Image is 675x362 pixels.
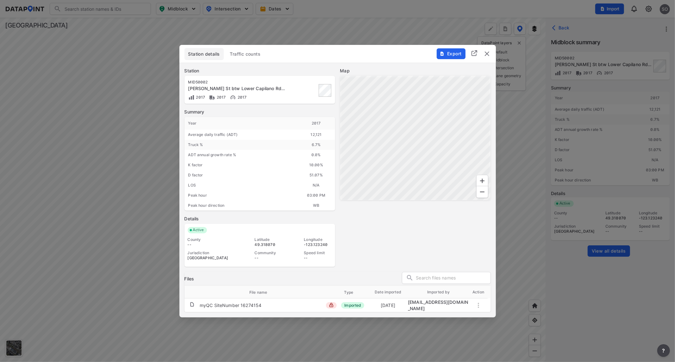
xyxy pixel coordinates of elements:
img: lock_close.8fab59a9.svg [329,303,334,307]
div: K factor [184,160,297,170]
div: Speed limit [304,250,332,255]
div: Latitude [255,237,283,242]
div: Year [184,117,297,130]
div: 6.7 % [297,140,335,150]
span: Type [344,290,362,295]
button: Export [437,48,466,59]
div: basic tabs example [184,48,491,60]
img: w05fo9UQAAAAAElFTkSuQmCC [230,94,236,101]
div: MID50002 [188,80,285,85]
img: zXKTHG75SmCTpzeATkOMbMjAxYFTnPvh7K8Q9YYMXBy4Bd2Bwe9xdUQUqRsak2SDbAAAAABJRU5ErkJggg== [188,94,195,101]
div: ADT annual growth rate % [184,150,297,160]
div: myQC SiteNumber 16274154 [200,302,262,309]
span: Imported [341,302,364,309]
div: Zoom Out [476,186,488,198]
img: file.af1f9d02.svg [190,302,195,307]
div: -123.123240 [304,242,332,247]
div: 03:00 PM [297,190,335,200]
th: Date imported [368,286,408,298]
span: Active [191,227,207,233]
svg: Zoom Out [478,188,486,196]
img: full_screen.b7bf9a36.svg [471,49,478,57]
th: Action [469,286,488,298]
div: -- [188,242,233,247]
button: delete [483,50,491,58]
div: Average daily traffic (ADT) [184,130,297,140]
img: File%20-%20Download.70cf71cd.svg [440,51,445,56]
div: Longitude [304,237,332,242]
td: [DATE] [368,299,408,311]
label: Station [184,68,335,74]
input: Search files names [416,273,491,283]
span: File name [249,290,275,295]
div: County [188,237,233,242]
div: WB [297,200,335,211]
span: Station details [188,51,220,57]
div: LOS [184,180,297,190]
th: Imported by [408,286,469,298]
button: more [657,344,670,357]
div: -- [255,255,283,261]
img: S3KcC2PZAAAAAElFTkSuQmCC [209,94,215,101]
label: Summary [184,109,335,115]
div: migration@data-point.io [408,299,469,312]
span: 2017 [215,95,226,100]
div: 49.318070 [255,242,283,247]
svg: Zoom In [478,177,486,185]
div: 51.07% [297,170,335,180]
div: Community [255,250,283,255]
div: [GEOGRAPHIC_DATA] [188,255,233,261]
div: -- [304,255,332,261]
div: Truck % [184,140,297,150]
span: 2017 [195,95,205,100]
div: Peak hour direction [184,200,297,211]
div: 10.00% [297,160,335,170]
div: Zoom In [476,175,488,187]
div: Peak hour [184,190,297,200]
span: ? [661,347,666,354]
div: N/A [297,180,335,190]
label: Details [184,216,335,222]
div: 12,121 [297,130,335,140]
span: Traffic counts [230,51,261,57]
span: Export [440,51,461,57]
div: Welch St btw Lower Capilano Rd & Whonoak Rd [188,85,285,92]
div: D factor [184,170,297,180]
h3: Files [184,276,194,282]
label: Map [340,68,491,74]
span: 2017 [236,95,247,100]
img: close.efbf2170.svg [483,50,491,58]
div: 0.0 % [297,150,335,160]
div: Jurisdiction [188,250,233,255]
div: 2017 [297,117,335,130]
